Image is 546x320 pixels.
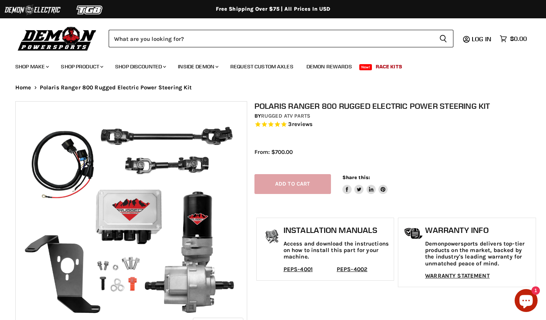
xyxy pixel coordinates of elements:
img: warranty-icon.png [404,228,423,239]
h1: Polaris Ranger 800 Rugged Electric Power Steering Kit [254,101,538,111]
a: WARRANTY STATEMENT [425,272,490,279]
span: Share this: [342,175,370,180]
a: PEPS-4001 [284,266,313,273]
span: reviews [292,121,313,128]
a: Shop Make [10,59,54,74]
span: Rated 4.7 out of 5 stars 3 reviews [254,121,538,129]
span: Polaris Ranger 800 Rugged Electric Power Steering Kit [40,84,192,91]
h1: Installation Manuals [284,226,390,235]
a: Shop Discounted [109,59,171,74]
span: New! [359,64,372,70]
a: Home [15,84,31,91]
img: TGB Logo 2 [61,3,119,17]
span: 3 reviews [288,121,313,128]
a: $0.00 [496,33,531,44]
h1: Warranty Info [425,226,531,235]
form: Product [109,30,453,47]
a: Demon Rewards [301,59,358,74]
a: Shop Product [55,59,108,74]
a: Inside Demon [172,59,223,74]
div: by [254,112,538,120]
span: $0.00 [510,35,527,42]
span: From: $700.00 [254,149,293,155]
a: Race Kits [370,59,408,74]
button: Search [433,30,453,47]
a: Request Custom Axles [225,59,299,74]
a: Rugged ATV Parts [261,113,310,119]
img: install_manual-icon.png [262,228,282,247]
p: Demonpowersports delivers top-tier products on the market, backed by the industry's leading warra... [425,241,531,267]
input: Search [109,30,433,47]
aside: Share this: [342,174,388,194]
span: Log in [472,35,491,43]
img: Demon Powersports [15,25,99,52]
img: Demon Electric Logo 2 [4,3,61,17]
ul: Main menu [10,56,525,74]
a: PEPS-4002 [337,266,367,273]
inbox-online-store-chat: Shopify online store chat [512,289,540,314]
p: Access and download the instructions on how to install this part for your machine. [284,241,390,260]
a: Log in [468,36,496,42]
